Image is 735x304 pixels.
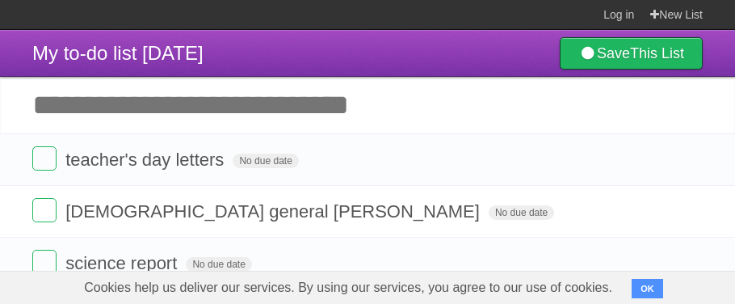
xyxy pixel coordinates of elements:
[32,42,204,64] span: My to-do list [DATE]
[632,279,663,298] button: OK
[32,198,57,222] label: Done
[233,154,298,168] span: No due date
[560,37,703,70] a: SaveThis List
[65,150,228,170] span: teacher's day letters
[186,257,251,272] span: No due date
[630,45,684,61] b: This List
[489,205,554,220] span: No due date
[65,201,484,222] span: [DEMOGRAPHIC_DATA] general [PERSON_NAME]
[32,146,57,171] label: Done
[32,250,57,274] label: Done
[65,253,181,273] span: science report
[68,272,628,304] span: Cookies help us deliver our services. By using our services, you agree to our use of cookies.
